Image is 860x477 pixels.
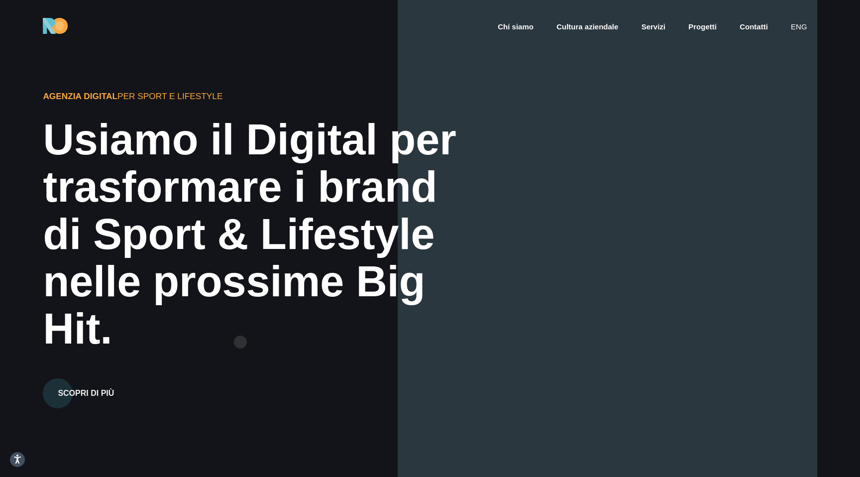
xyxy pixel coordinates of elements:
a: Scopri di più [43,365,129,408]
div: Usiamo il Digital per [43,116,479,163]
div: per Sport e Lifestyle [43,90,365,103]
a: Cultura aziendale [555,21,619,33]
button: Scopri di più [43,378,129,408]
a: Progetti [687,21,718,33]
div: nelle prossime Big [43,258,479,305]
a: eng [790,21,808,33]
div: Hit. [43,305,479,353]
a: Servizi [641,21,666,33]
a: Chi siamo [497,21,535,33]
a: Contatti [739,21,769,33]
div: trasformare i brand [43,163,479,211]
span: Agenzia Digital [43,91,117,101]
div: di Sport & Lifestyle [43,211,479,258]
img: Ride On Agency Logo [43,18,68,34]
